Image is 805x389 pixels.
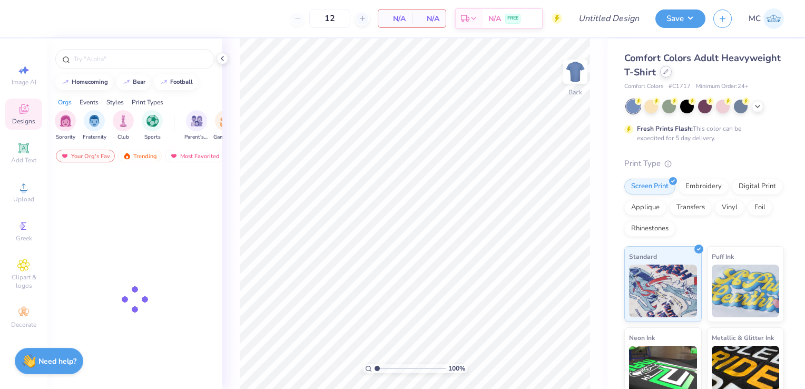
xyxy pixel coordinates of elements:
[13,195,34,203] span: Upload
[56,150,115,162] div: Your Org's Fav
[637,124,693,133] strong: Fresh Prints Flash:
[55,110,76,141] button: filter button
[83,110,106,141] div: filter for Fraternity
[165,150,224,162] div: Most Favorited
[624,158,784,170] div: Print Type
[213,110,238,141] button: filter button
[16,234,32,242] span: Greek
[12,78,36,86] span: Image AI
[122,79,131,85] img: trend_line.gif
[142,110,163,141] div: filter for Sports
[568,87,582,97] div: Back
[170,152,178,160] img: most_fav.gif
[748,200,772,216] div: Foil
[5,273,42,290] span: Clipart & logos
[116,74,150,90] button: bear
[132,98,163,107] div: Print Types
[146,115,159,127] img: Sports Image
[213,133,238,141] span: Game Day
[144,133,161,141] span: Sports
[749,8,784,29] a: MC
[624,200,666,216] div: Applique
[58,98,72,107] div: Orgs
[113,110,134,141] button: filter button
[106,98,124,107] div: Styles
[191,115,203,127] img: Parent's Weekend Image
[154,74,198,90] button: football
[83,133,106,141] span: Fraternity
[385,13,406,24] span: N/A
[749,13,761,25] span: MC
[56,133,75,141] span: Sorority
[629,251,657,262] span: Standard
[55,110,76,141] div: filter for Sorority
[38,356,76,366] strong: Need help?
[629,332,655,343] span: Neon Ink
[637,124,767,143] div: This color can be expedited for 5 day delivery.
[670,200,712,216] div: Transfers
[11,156,36,164] span: Add Text
[507,15,518,22] span: FREE
[712,265,780,317] img: Puff Ink
[712,251,734,262] span: Puff Ink
[61,152,69,160] img: most_fav.gif
[117,133,129,141] span: Club
[123,152,131,160] img: trending.gif
[220,115,232,127] img: Game Day Image
[624,179,675,194] div: Screen Print
[184,133,209,141] span: Parent's Weekend
[117,115,129,127] img: Club Image
[715,200,744,216] div: Vinyl
[61,79,70,85] img: trend_line.gif
[80,98,99,107] div: Events
[732,179,783,194] div: Digital Print
[55,74,113,90] button: homecoming
[763,8,784,29] img: Michele Cieluch
[655,9,705,28] button: Save
[89,115,100,127] img: Fraternity Image
[11,320,36,329] span: Decorate
[624,52,781,79] span: Comfort Colors Adult Heavyweight T-Shirt
[712,332,774,343] span: Metallic & Glitter Ink
[696,82,749,91] span: Minimum Order: 24 +
[624,221,675,237] div: Rhinestones
[565,61,586,82] img: Back
[133,79,145,85] div: bear
[184,110,209,141] div: filter for Parent's Weekend
[142,110,163,141] button: filter button
[12,117,35,125] span: Designs
[669,82,691,91] span: # C1717
[160,79,168,85] img: trend_line.gif
[118,150,162,162] div: Trending
[570,8,647,29] input: Untitled Design
[448,364,465,373] span: 100 %
[72,79,108,85] div: homecoming
[60,115,72,127] img: Sorority Image
[113,110,134,141] div: filter for Club
[170,79,193,85] div: football
[624,82,663,91] span: Comfort Colors
[83,110,106,141] button: filter button
[73,54,208,64] input: Try "Alpha"
[418,13,439,24] span: N/A
[184,110,209,141] button: filter button
[309,9,350,28] input: – –
[488,13,501,24] span: N/A
[679,179,729,194] div: Embroidery
[629,265,697,317] img: Standard
[213,110,238,141] div: filter for Game Day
